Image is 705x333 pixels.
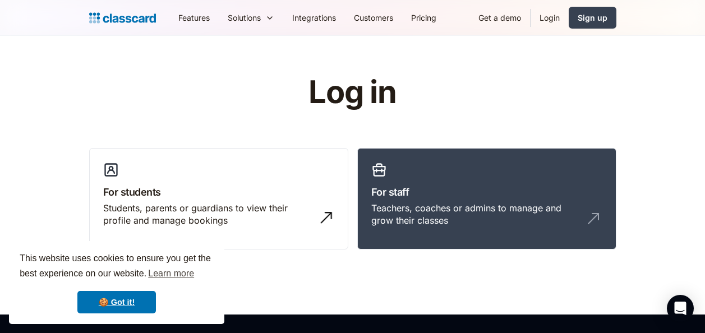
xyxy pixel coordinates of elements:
[569,7,616,29] a: Sign up
[283,5,345,30] a: Integrations
[531,5,569,30] a: Login
[77,291,156,313] a: dismiss cookie message
[371,202,580,227] div: Teachers, coaches or admins to manage and grow their classes
[219,5,283,30] div: Solutions
[9,241,224,324] div: cookieconsent
[103,184,334,200] h3: For students
[169,5,219,30] a: Features
[345,5,402,30] a: Customers
[402,5,445,30] a: Pricing
[146,265,196,282] a: learn more about cookies
[89,148,348,250] a: For studentsStudents, parents or guardians to view their profile and manage bookings
[20,252,214,282] span: This website uses cookies to ensure you get the best experience on our website.
[174,75,531,110] h1: Log in
[357,148,616,250] a: For staffTeachers, coaches or admins to manage and grow their classes
[89,10,156,26] a: home
[578,12,607,24] div: Sign up
[103,202,312,227] div: Students, parents or guardians to view their profile and manage bookings
[469,5,530,30] a: Get a demo
[228,12,261,24] div: Solutions
[371,184,602,200] h3: For staff
[667,295,694,322] div: Open Intercom Messenger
